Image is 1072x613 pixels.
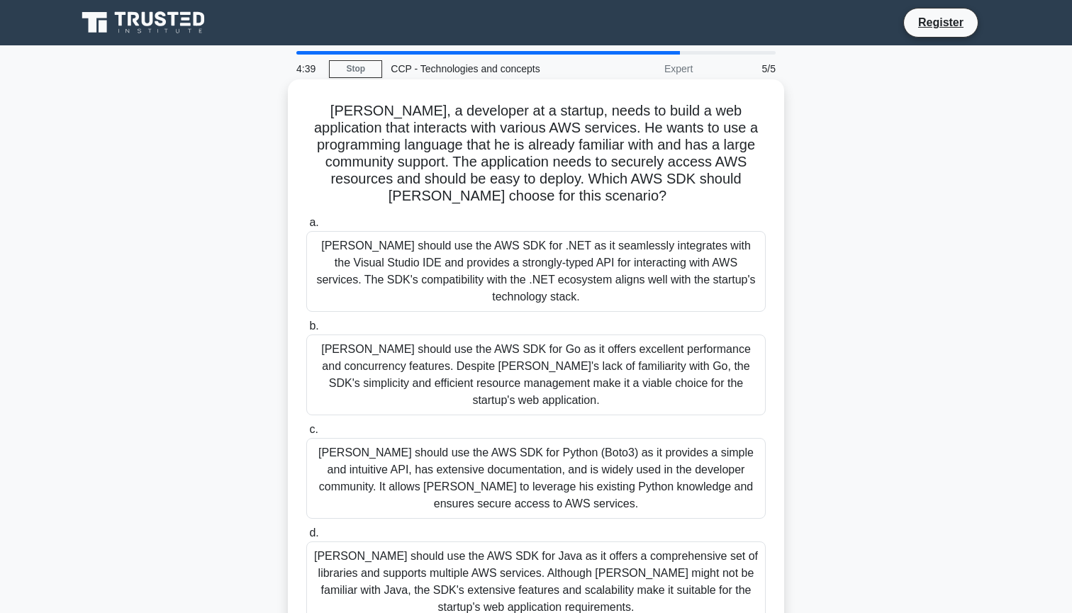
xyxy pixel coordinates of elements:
a: Register [910,13,972,31]
div: [PERSON_NAME] should use the AWS SDK for .NET as it seamlessly integrates with the Visual Studio ... [306,231,766,312]
h5: [PERSON_NAME], a developer at a startup, needs to build a web application that interacts with var... [305,102,767,206]
div: CCP - Technologies and concepts [382,55,577,83]
span: c. [309,423,318,435]
div: 5/5 [701,55,784,83]
span: b. [309,320,318,332]
span: a. [309,216,318,228]
div: Expert [577,55,701,83]
span: d. [309,527,318,539]
div: [PERSON_NAME] should use the AWS SDK for Python (Boto3) as it provides a simple and intuitive API... [306,438,766,519]
div: [PERSON_NAME] should use the AWS SDK for Go as it offers excellent performance and concurrency fe... [306,334,766,415]
div: 4:39 [288,55,329,83]
a: Stop [329,60,382,78]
